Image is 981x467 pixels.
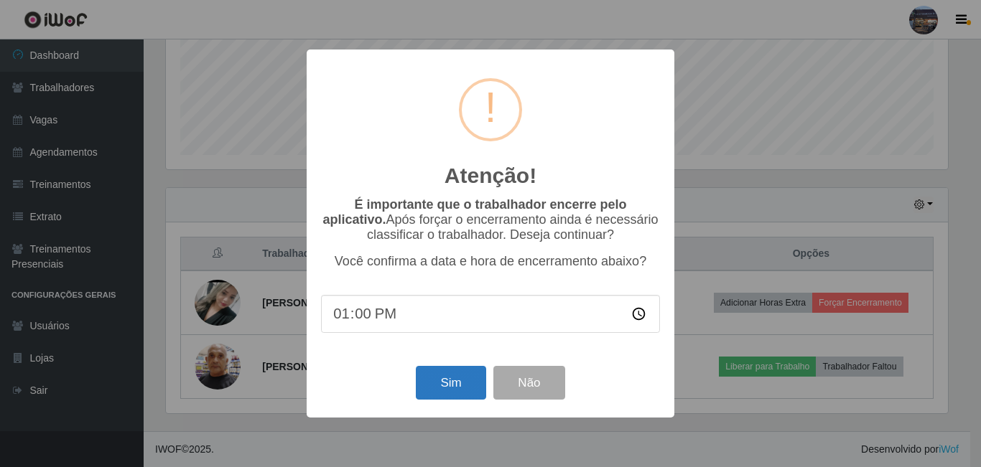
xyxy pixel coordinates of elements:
button: Sim [416,366,485,400]
p: Após forçar o encerramento ainda é necessário classificar o trabalhador. Deseja continuar? [321,197,660,242]
b: É importante que o trabalhador encerre pelo aplicativo. [322,197,626,227]
p: Você confirma a data e hora de encerramento abaixo? [321,254,660,269]
h2: Atenção! [445,163,536,189]
button: Não [493,366,564,400]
